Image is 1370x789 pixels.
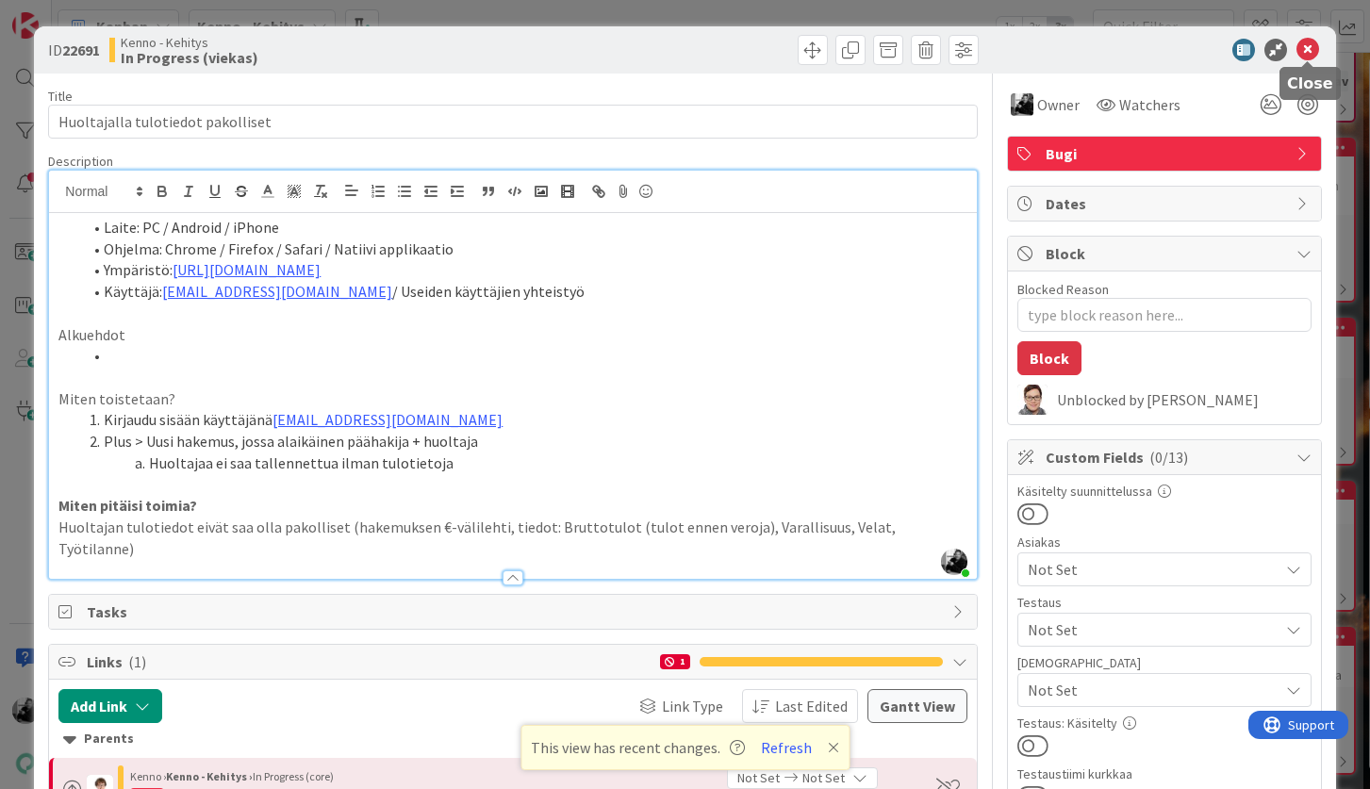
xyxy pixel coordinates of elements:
[81,431,966,452] li: Plus > Uusi hakemus, jossa alaikäinen päähakija + huoltaja
[121,50,258,65] b: In Progress (viekas)
[81,259,966,281] li: Ympäristö:
[941,549,967,575] img: owX6Yn8Gtf0HfL41GjgUujKB69pzPBlN.jpeg
[58,324,966,346] p: Alkuehdot
[128,652,146,671] span: ( 1 )
[1028,618,1279,641] span: Not Set
[1119,93,1180,116] span: Watchers
[166,769,253,783] b: Kenno - Kehitys ›
[87,650,650,673] span: Links
[62,41,100,59] b: 22691
[1046,142,1287,165] span: Bugi
[40,3,86,25] span: Support
[63,729,962,749] div: Parents
[867,689,967,723] button: Gantt View
[1149,448,1188,467] span: ( 0/13 )
[173,260,321,279] a: [URL][DOMAIN_NAME]
[802,768,845,788] span: Not Set
[81,238,966,260] li: Ohjelma: Chrome / Firefox / Safari / Natiivi applikaatio
[775,695,848,717] span: Last Edited
[1028,558,1279,581] span: Not Set
[162,282,392,301] a: [EMAIL_ADDRESS][DOMAIN_NAME]
[48,88,73,105] label: Title
[1017,596,1312,609] div: Testaus
[81,409,966,431] li: Kirjaudu sisään käyttäjänä
[1017,341,1081,375] button: Block
[1017,716,1312,730] div: Testaus: Käsitelty
[87,600,942,623] span: Tasks
[1017,535,1312,549] div: Asiakas
[1046,446,1287,468] span: Custom Fields
[272,410,503,429] a: [EMAIL_ADDRESS][DOMAIN_NAME]
[1028,679,1279,701] span: Not Set
[754,735,818,760] button: Refresh
[48,153,113,170] span: Description
[1017,767,1312,781] div: Testaustiimi kurkkaa
[58,517,966,559] p: Huoltajan tulotiedot eivät saa olla pakolliset (hakemuksen €-välilehti, tiedot: Bruttotulot (tulo...
[742,689,858,723] button: Last Edited
[1017,656,1312,669] div: [DEMOGRAPHIC_DATA]
[48,105,977,139] input: type card name here...
[1017,281,1109,298] label: Blocked Reason
[81,217,966,238] li: Laite: PC / Android / iPhone
[58,496,197,515] strong: Miten pitäisi toimia?
[531,736,745,759] span: This view has recent changes.
[1046,192,1287,215] span: Dates
[48,39,100,61] span: ID
[737,768,780,788] span: Not Set
[1046,242,1287,265] span: Block
[1017,485,1312,498] div: Käsitelty suunnittelussa
[130,769,166,783] span: Kenno ›
[253,769,334,783] span: In Progress (core)
[1037,93,1080,116] span: Owner
[121,35,258,50] span: Kenno - Kehitys
[1017,385,1048,415] img: SM
[1287,74,1333,92] h5: Close
[58,689,162,723] button: Add Link
[81,452,966,474] li: Huoltajaa ei saa tallennettua ilman tulotietoja
[1057,391,1312,408] div: Unblocked by [PERSON_NAME]
[662,695,723,717] span: Link Type
[1011,93,1033,116] img: KM
[58,388,966,410] p: Miten toistetaan?
[81,281,966,303] li: Käyttäjä: / Useiden käyttäjien yhteistyö
[660,654,690,669] div: 1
